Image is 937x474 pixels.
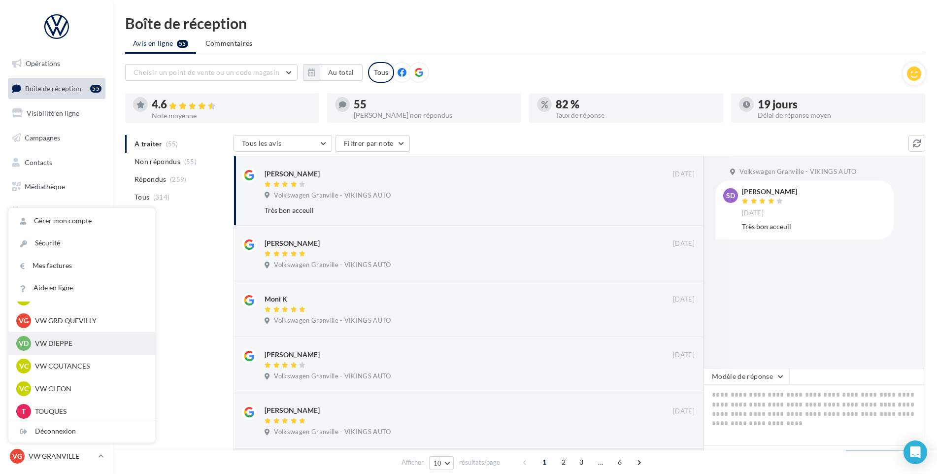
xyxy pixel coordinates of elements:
div: Tous [368,62,394,83]
span: Opérations [26,59,60,68]
a: Mes factures [8,255,155,277]
a: ASSETS PERSONNALISABLES [6,226,107,255]
span: Commentaires [205,38,253,48]
button: Choisir un point de vente ou un code magasin [125,64,298,81]
a: Opérations [6,53,107,74]
div: Note moyenne [152,112,311,119]
span: Volkswagen Granville - VIKINGS AUTO [274,372,391,381]
span: Calendrier [25,207,58,215]
p: VW CLEON [35,384,143,394]
span: [DATE] [673,239,695,248]
div: Boîte de réception [125,16,925,31]
span: ... [593,454,608,470]
span: 10 [434,459,442,467]
span: VD [19,339,29,348]
button: Au total [303,64,363,81]
a: Visibilité en ligne [6,103,107,124]
div: 82 % [556,99,715,110]
span: Volkswagen Granville - VIKINGS AUTO [739,168,856,176]
p: VW DIEPPE [35,339,143,348]
span: [DATE] [673,351,695,360]
p: VW GRD QUEVILLY [35,316,143,326]
button: Tous les avis [234,135,332,152]
div: Délai de réponse moyen [758,112,917,119]
div: Déconnexion [8,420,155,442]
span: Volkswagen Granville - VIKINGS AUTO [274,261,391,270]
span: Volkswagen Granville - VIKINGS AUTO [274,316,391,325]
div: Très bon acceuil [742,222,886,232]
a: Calendrier [6,201,107,222]
span: (314) [153,193,170,201]
span: [DATE] [673,170,695,179]
a: Médiathèque [6,176,107,197]
span: [DATE] [673,295,695,304]
div: [PERSON_NAME] [265,350,320,360]
a: Sécurité [8,232,155,254]
div: 4.6 [152,99,311,110]
span: Visibilité en ligne [27,109,79,117]
span: résultats/page [459,458,500,467]
span: VC [19,361,29,371]
span: Volkswagen Granville - VIKINGS AUTO [274,191,391,200]
button: 10 [429,456,454,470]
div: [PERSON_NAME] [265,238,320,248]
span: 1 [536,454,552,470]
span: Non répondus [134,157,180,167]
a: Aide en ligne [8,277,155,299]
span: [DATE] [742,209,764,218]
a: VG VW GRANVILLE [8,447,105,466]
div: [PERSON_NAME] [265,406,320,415]
span: (259) [170,175,187,183]
span: Médiathèque [25,182,65,191]
span: Tous les avis [242,139,282,147]
p: VW GRANVILLE [29,451,94,461]
span: Boîte de réception [25,84,81,92]
span: Afficher [402,458,424,467]
span: 3 [573,454,589,470]
a: Boîte de réception55 [6,78,107,99]
div: [PERSON_NAME] [265,169,320,179]
div: Taux de réponse [556,112,715,119]
span: Tous [134,192,149,202]
div: Très bon acceuil [265,205,631,215]
span: T [22,406,26,416]
a: Campagnes [6,128,107,148]
a: Gérer mon compte [8,210,155,232]
span: Choisir un point de vente ou un code magasin [134,68,279,76]
div: Open Intercom Messenger [904,440,927,464]
div: 55 [90,85,101,93]
span: (55) [184,158,197,166]
p: VW COUTANCES [35,361,143,371]
span: [DATE] [673,407,695,416]
div: [PERSON_NAME] [742,188,797,195]
button: Au total [320,64,363,81]
span: VC [19,384,29,394]
span: Répondus [134,174,167,184]
a: Contacts [6,152,107,173]
span: Campagnes [25,134,60,142]
span: 2 [556,454,571,470]
span: VG [19,316,29,326]
div: 55 [354,99,513,110]
span: Contacts [25,158,52,166]
div: 19 jours [758,99,917,110]
div: [PERSON_NAME] non répondus [354,112,513,119]
span: Volkswagen Granville - VIKINGS AUTO [274,428,391,437]
div: Moni K [265,294,287,304]
button: Filtrer par note [335,135,410,152]
span: SD [726,191,735,201]
span: VG [12,451,22,461]
button: Modèle de réponse [703,368,789,385]
p: TOUQUES [35,406,143,416]
span: 6 [612,454,628,470]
